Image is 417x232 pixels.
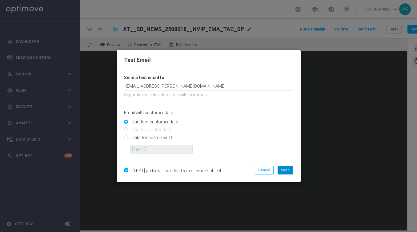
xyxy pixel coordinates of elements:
p: Separate multiple addresses with commas [124,92,293,98]
h3: Send a test email to: [124,75,293,80]
label: Random customer data [130,119,178,125]
input: Enter ID [130,145,193,154]
span: Send [281,168,290,172]
h2: Test Email [124,56,293,64]
p: Email with customer data [124,110,293,115]
button: Cancel [255,166,274,174]
button: Send [278,166,293,174]
span: [TEST] prefix will be added to test email subject [132,168,221,173]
